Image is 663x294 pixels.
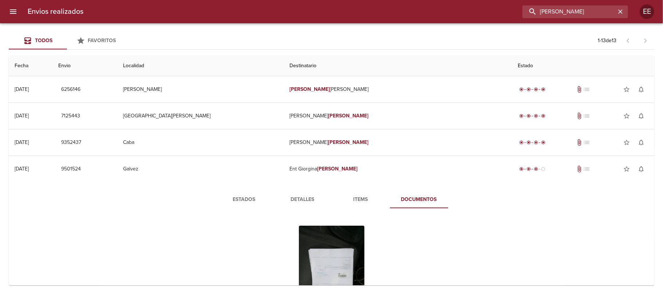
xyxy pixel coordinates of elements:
[52,56,117,76] th: Envio
[61,165,81,174] span: 9501524
[619,109,634,123] button: Agregar a favoritos
[598,37,616,44] p: 1 - 13 de 13
[15,139,29,145] div: [DATE]
[619,82,634,97] button: Agregar a favoritos
[284,156,512,182] td: Ent Giorgina
[284,129,512,156] td: [PERSON_NAME]
[638,139,645,146] span: notifications_none
[117,103,284,129] td: [GEOGRAPHIC_DATA][PERSON_NAME]
[522,5,616,18] input: buscar
[9,56,52,76] th: Fecha
[61,112,80,121] span: 7125443
[328,113,368,119] em: [PERSON_NAME]
[15,113,29,119] div: [DATE]
[518,112,547,120] div: Entregado
[328,139,368,145] em: [PERSON_NAME]
[61,138,81,147] span: 9352437
[634,135,648,150] button: Activar notificaciones
[117,56,284,76] th: Localidad
[215,191,448,208] div: Tabs detalle de guia
[541,140,545,145] span: radio_button_checked
[583,112,591,120] span: No tiene pedido asociado
[638,165,645,173] span: notifications_none
[61,85,80,94] span: 6256146
[576,139,583,146] span: Tiene documentos adjuntos
[576,165,583,173] span: Tiene documentos adjuntos
[634,82,648,97] button: Activar notificaciones
[526,167,531,171] span: radio_button_checked
[619,37,637,44] span: Pagina anterior
[526,140,531,145] span: radio_button_checked
[640,4,654,19] div: EE
[526,87,531,92] span: radio_button_checked
[576,86,583,93] span: Tiene documentos adjuntos
[117,129,284,156] td: Caba
[526,114,531,118] span: radio_button_checked
[619,162,634,176] button: Agregar a favoritos
[583,165,591,173] span: No tiene pedido asociado
[583,86,591,93] span: No tiene pedido asociado
[35,37,52,44] span: Todos
[634,162,648,176] button: Activar notificaciones
[619,135,634,150] button: Agregar a favoritos
[541,114,545,118] span: radio_button_checked
[117,76,284,102] td: [PERSON_NAME]
[541,87,545,92] span: radio_button_checked
[638,86,645,93] span: notifications_none
[623,112,630,120] span: star_border
[541,167,545,171] span: radio_button_unchecked
[58,109,83,123] button: 7125443
[519,87,524,92] span: radio_button_checked
[58,136,84,149] button: 9352437
[512,56,654,76] th: Estado
[637,32,654,49] span: Pagina siguiente
[15,166,29,172] div: [DATE]
[519,114,524,118] span: radio_button_checked
[634,109,648,123] button: Activar notificaciones
[576,112,583,120] span: Tiene documentos adjuntos
[534,167,538,171] span: radio_button_checked
[534,114,538,118] span: radio_button_checked
[638,112,645,120] span: notifications_none
[623,139,630,146] span: star_border
[284,103,512,129] td: [PERSON_NAME]
[117,156,284,182] td: Galvez
[623,86,630,93] span: star_border
[28,6,83,17] h6: Envios realizados
[519,140,524,145] span: radio_button_checked
[284,56,512,76] th: Destinatario
[394,195,444,204] span: Documentos
[534,87,538,92] span: radio_button_checked
[534,140,538,145] span: radio_button_checked
[518,139,547,146] div: Entregado
[9,32,125,49] div: Tabs Envios
[317,166,358,172] em: [PERSON_NAME]
[220,195,269,204] span: Estados
[4,3,22,20] button: menu
[58,83,83,96] button: 6256146
[518,86,547,93] div: Entregado
[519,167,524,171] span: radio_button_checked
[640,4,654,19] div: Abrir información de usuario
[15,86,29,92] div: [DATE]
[278,195,327,204] span: Detalles
[336,195,386,204] span: Items
[284,76,512,102] td: [PERSON_NAME]
[583,139,591,146] span: No tiene pedido asociado
[58,162,84,176] button: 9501524
[518,165,547,173] div: En viaje
[623,165,630,173] span: star_border
[289,86,330,92] em: [PERSON_NAME]
[88,37,116,44] span: Favoritos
